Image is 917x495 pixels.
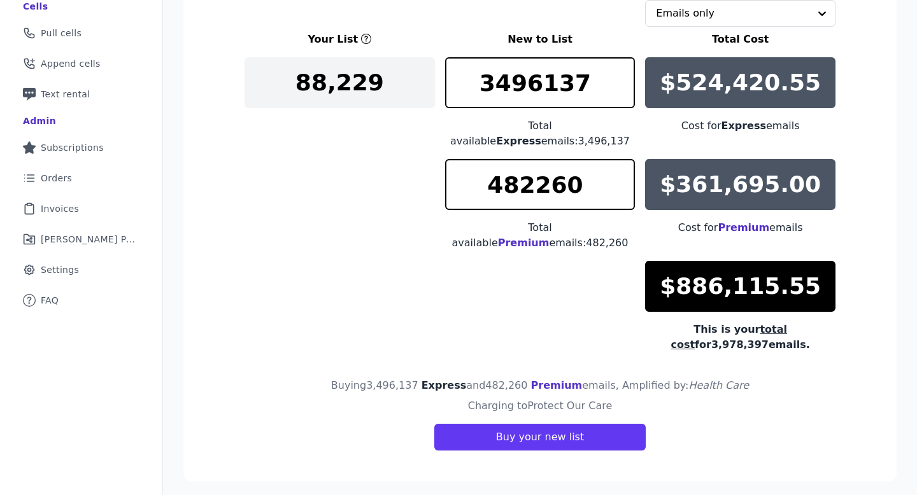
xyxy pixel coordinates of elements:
p: $361,695.00 [660,172,821,197]
span: FAQ [41,294,59,307]
span: Premium [718,221,769,234]
p: $886,115.55 [660,274,821,299]
h3: New to List [445,32,636,47]
span: Subscriptions [41,141,104,154]
a: Invoices [10,195,152,223]
span: Append cells [41,57,101,70]
h3: Your List [308,32,358,47]
span: Express [496,135,541,147]
div: Total available emails: 482,260 [445,220,636,251]
span: Invoices [41,202,79,215]
span: [PERSON_NAME] Performance [41,233,137,246]
p: $524,420.55 [660,70,821,95]
h4: Buying 3,496,137 and 482,260 emails [331,378,749,393]
span: Express [422,379,467,391]
div: Cost for emails [645,220,835,235]
span: Express [722,120,767,132]
span: Health Care [688,379,749,391]
p: 88,229 [295,70,384,95]
button: Buy your new list [434,424,646,450]
a: Text rental [10,80,152,108]
a: [PERSON_NAME] Performance [10,225,152,253]
div: Total available emails: 3,496,137 [445,118,636,149]
span: Pull cells [41,27,82,39]
a: Settings [10,256,152,284]
span: Premium [531,379,583,391]
h4: Charging to Protect Our Care [468,398,613,414]
a: Pull cells [10,19,152,47]
div: This is your for 3,978,397 emails. [645,322,835,352]
a: Append cells [10,50,152,78]
a: Subscriptions [10,134,152,162]
span: Settings [41,263,79,276]
div: Cost for emails [645,118,835,134]
a: FAQ [10,286,152,314]
span: Text rental [41,88,90,101]
span: , Amplified by: [616,379,749,391]
span: Orders [41,172,72,185]
a: Orders [10,164,152,192]
div: Admin [23,115,56,127]
h3: Total Cost [645,32,835,47]
span: Premium [498,237,550,249]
